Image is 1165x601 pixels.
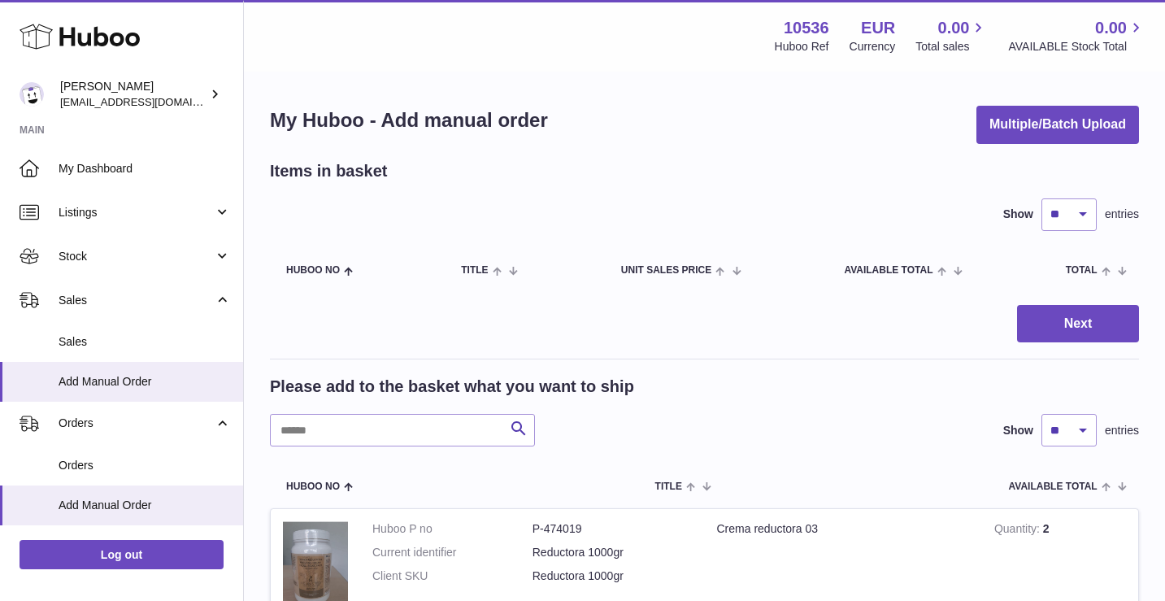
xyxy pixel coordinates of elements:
span: AVAILABLE Total [844,265,932,276]
span: My Dashboard [59,161,231,176]
strong: EUR [861,17,895,39]
span: Sales [59,293,214,308]
h2: Please add to the basket what you want to ship [270,376,634,398]
button: Next [1017,305,1139,343]
span: [EMAIL_ADDRESS][DOMAIN_NAME] [60,95,239,108]
img: riberoyepescamila@hotmail.com [20,82,44,107]
span: 0.00 [938,17,970,39]
dt: Current identifier [372,545,533,560]
label: Show [1003,423,1033,438]
h2: Items in basket [270,160,388,182]
span: Orders [59,458,231,473]
dd: Reductora 1000gr [533,568,693,584]
dd: P-474019 [533,521,693,537]
span: Listings [59,205,214,220]
span: Add Manual Order [59,374,231,390]
span: Huboo no [286,265,340,276]
label: Show [1003,207,1033,222]
span: entries [1105,423,1139,438]
h1: My Huboo - Add manual order [270,107,548,133]
span: Total sales [915,39,988,54]
div: Currency [850,39,896,54]
div: Huboo Ref [775,39,829,54]
span: Sales [59,334,231,350]
span: Stock [59,249,214,264]
span: Add Manual Order [59,498,231,513]
span: Orders [59,416,214,431]
strong: 10536 [784,17,829,39]
span: AVAILABLE Stock Total [1008,39,1145,54]
span: Total [1066,265,1098,276]
span: Huboo no [286,481,340,492]
dt: Huboo P no [372,521,533,537]
a: 0.00 Total sales [915,17,988,54]
div: [PERSON_NAME] [60,79,206,110]
span: AVAILABLE Total [1009,481,1098,492]
a: 0.00 AVAILABLE Stock Total [1008,17,1145,54]
button: Multiple/Batch Upload [976,106,1139,144]
span: 0.00 [1095,17,1127,39]
strong: Quantity [994,522,1043,539]
span: entries [1105,207,1139,222]
dd: Reductora 1000gr [533,545,693,560]
span: Unit Sales Price [621,265,711,276]
span: Title [655,481,682,492]
dt: Client SKU [372,568,533,584]
span: Title [461,265,488,276]
a: Log out [20,540,224,569]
